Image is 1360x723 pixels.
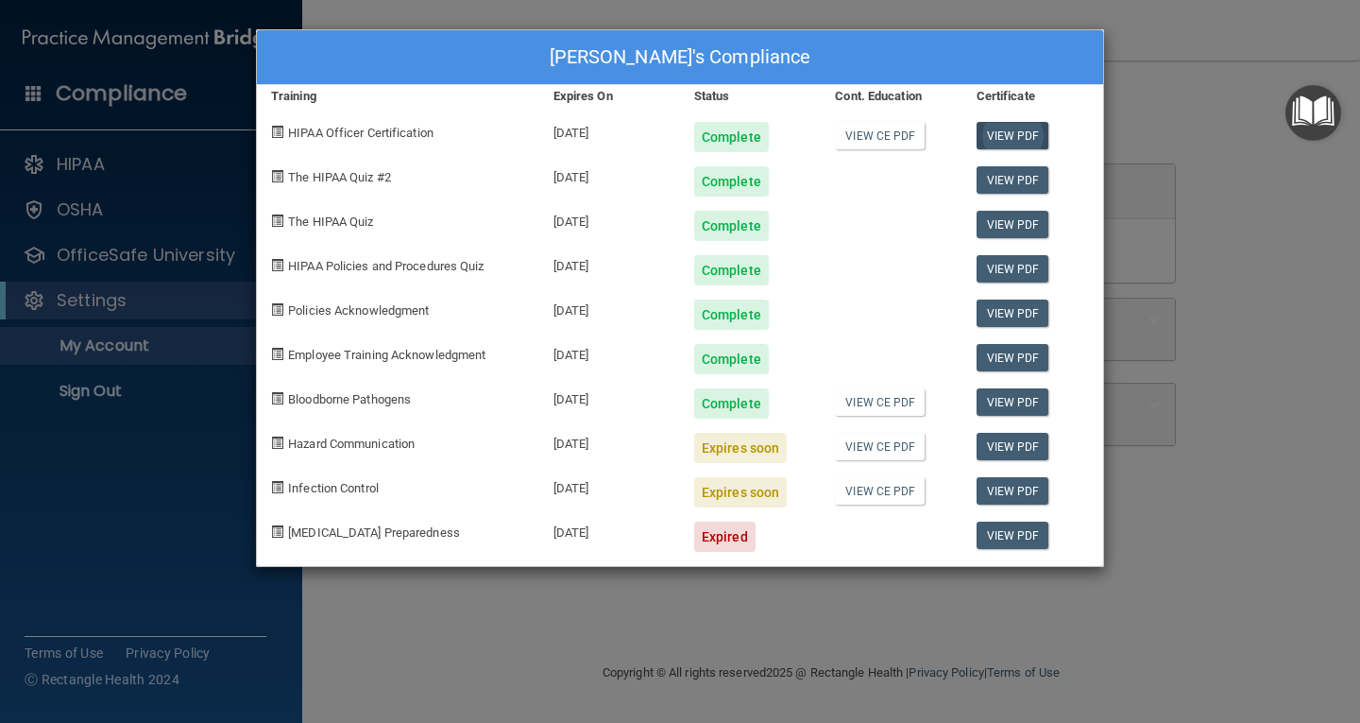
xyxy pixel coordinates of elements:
[257,85,539,108] div: Training
[539,330,680,374] div: [DATE]
[694,255,769,285] div: Complete
[257,30,1103,85] div: [PERSON_NAME]'s Compliance
[694,300,769,330] div: Complete
[977,211,1049,238] a: View PDF
[539,241,680,285] div: [DATE]
[821,85,961,108] div: Cont. Education
[539,85,680,108] div: Expires On
[694,211,769,241] div: Complete
[288,525,460,540] span: [MEDICAL_DATA] Preparedness
[539,463,680,508] div: [DATE]
[977,122,1049,149] a: View PDF
[977,166,1049,194] a: View PDF
[694,122,769,152] div: Complete
[288,215,373,229] span: The HIPAA Quiz
[680,85,821,108] div: Status
[977,344,1049,371] a: View PDF
[977,522,1049,549] a: View PDF
[835,433,925,460] a: View CE PDF
[977,300,1049,327] a: View PDF
[977,477,1049,505] a: View PDF
[977,255,1049,283] a: View PDF
[539,197,680,241] div: [DATE]
[288,348,485,362] span: Employee Training Acknowledgment
[977,433,1049,460] a: View PDF
[539,508,680,552] div: [DATE]
[539,374,680,419] div: [DATE]
[835,388,925,416] a: View CE PDF
[539,108,680,152] div: [DATE]
[539,419,680,463] div: [DATE]
[288,170,391,184] span: The HIPAA Quiz #2
[288,259,484,273] span: HIPAA Policies and Procedures Quiz
[288,303,429,318] span: Policies Acknowledgment
[835,477,925,505] a: View CE PDF
[288,126,433,140] span: HIPAA Officer Certification
[288,481,379,495] span: Infection Control
[694,166,769,197] div: Complete
[694,388,769,419] div: Complete
[1285,85,1341,141] button: Open Resource Center
[977,388,1049,416] a: View PDF
[288,392,411,406] span: Bloodborne Pathogens
[694,433,787,463] div: Expires soon
[694,477,787,508] div: Expires soon
[694,522,756,552] div: Expired
[835,122,925,149] a: View CE PDF
[288,437,415,451] span: Hazard Communication
[694,344,769,374] div: Complete
[962,85,1103,108] div: Certificate
[539,152,680,197] div: [DATE]
[539,285,680,330] div: [DATE]
[1266,593,1337,664] iframe: Drift Widget Chat Controller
